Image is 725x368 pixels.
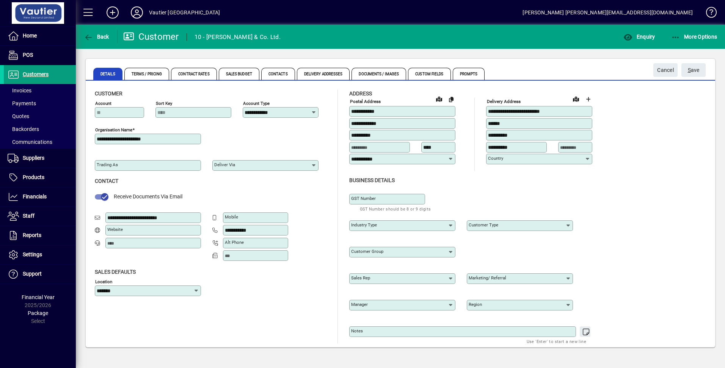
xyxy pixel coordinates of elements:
a: Quotes [4,110,76,123]
mat-label: Account Type [243,101,270,106]
span: Support [23,271,42,277]
mat-label: Account [95,101,111,106]
app-page-header-button: Back [76,30,118,44]
div: [PERSON_NAME] [PERSON_NAME][EMAIL_ADDRESS][DOMAIN_NAME] [523,6,693,19]
span: Home [23,33,37,39]
button: More Options [669,30,719,44]
mat-label: Mobile [225,214,238,220]
span: Settings [23,251,42,257]
span: Documents / Images [352,68,406,80]
a: Communications [4,136,76,148]
a: Suppliers [4,149,76,168]
mat-label: Manager [351,302,368,307]
span: Products [23,174,44,180]
mat-hint: GST Number should be 8 or 9 digits [360,204,431,213]
button: Copy to Delivery address [445,93,457,105]
mat-label: Location [95,279,112,284]
mat-hint: Use 'Enter' to start a new line [527,337,586,346]
span: Contact [95,178,118,184]
span: Terms / Pricing [124,68,169,80]
span: Receive Documents Via Email [114,193,182,200]
button: Cancel [653,63,678,77]
a: POS [4,46,76,65]
mat-label: Region [469,302,482,307]
mat-label: Customer group [351,249,383,254]
a: Financials [4,187,76,206]
span: Financial Year [22,294,55,300]
span: Sales Budget [219,68,259,80]
span: Customers [23,71,49,77]
div: 10 - [PERSON_NAME] & Co. Ltd. [195,31,281,43]
button: Back [82,30,111,44]
a: Settings [4,245,76,264]
span: S [688,67,691,73]
mat-label: Alt Phone [225,240,244,245]
mat-label: Customer type [469,222,498,228]
mat-label: Organisation name [95,127,132,133]
a: Products [4,168,76,187]
span: Custom Fields [408,68,450,80]
mat-label: Industry type [351,222,377,228]
span: Communications [8,139,52,145]
span: Package [28,310,48,316]
span: Prompts [453,68,485,80]
span: Delivery Addresses [297,68,350,80]
span: Customer [95,90,122,97]
a: Staff [4,207,76,226]
span: Staff [23,213,35,219]
span: Back [84,34,109,40]
button: Save [681,63,706,77]
a: Knowledge Base [700,2,716,26]
button: Profile [125,6,149,19]
span: Sales defaults [95,269,136,275]
a: Invoices [4,84,76,97]
mat-label: Deliver via [214,162,235,167]
span: ave [688,64,700,76]
span: Backorders [8,126,39,132]
span: Payments [8,100,36,106]
a: Backorders [4,123,76,136]
span: Invoices [8,87,31,94]
a: Payments [4,97,76,110]
span: Address [349,90,372,97]
span: Contract Rates [171,68,217,80]
mat-label: Marketing/ Referral [469,275,506,281]
span: Quotes [8,113,29,119]
div: Customer [123,31,179,43]
mat-label: Sort key [156,101,172,106]
span: Business details [349,177,395,183]
button: Add [100,6,125,19]
mat-label: Website [107,227,123,232]
a: View on map [433,93,445,105]
mat-label: Notes [351,328,363,334]
mat-label: Sales rep [351,275,370,281]
button: Choose address [582,93,594,105]
mat-label: GST Number [351,196,376,201]
span: POS [23,52,33,58]
span: Financials [23,193,47,200]
span: Enquiry [623,34,655,40]
a: Support [4,265,76,284]
span: Suppliers [23,155,44,161]
span: Contacts [261,68,295,80]
a: Home [4,27,76,45]
a: View on map [570,93,582,105]
span: More Options [671,34,717,40]
div: Vautier [GEOGRAPHIC_DATA] [149,6,220,19]
a: Reports [4,226,76,245]
button: Enquiry [621,30,657,44]
span: Details [93,68,122,80]
mat-label: Trading as [97,162,118,167]
span: Reports [23,232,41,238]
mat-label: Country [488,156,503,161]
span: Cancel [657,64,674,76]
